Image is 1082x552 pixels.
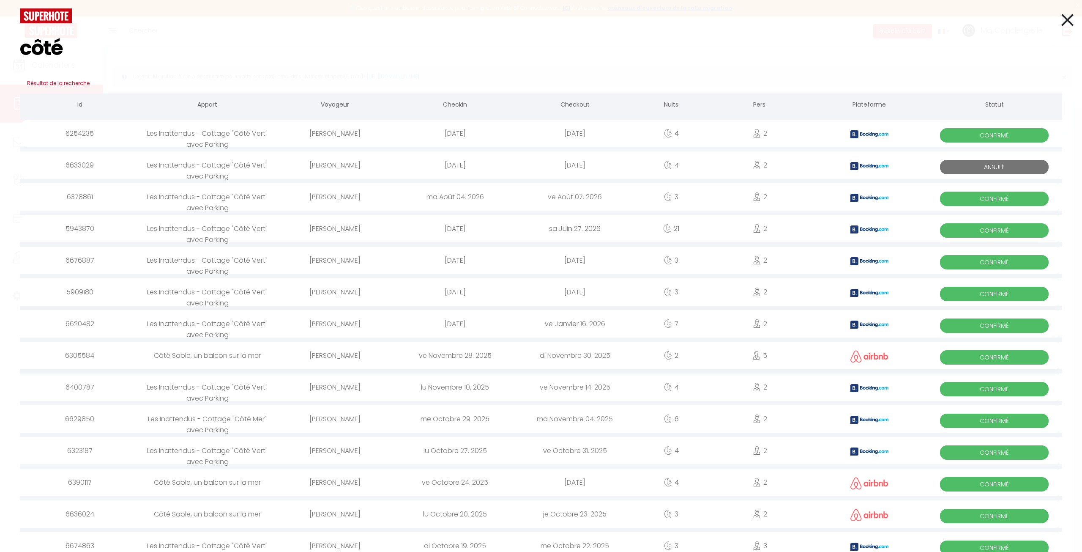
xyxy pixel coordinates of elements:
th: Id [20,93,140,118]
img: airbnb2.png [850,350,888,363]
div: 2 [708,247,812,274]
input: Tapez pour rechercher... [20,23,1062,73]
img: booking2.png [850,162,888,170]
th: Checkin [395,93,515,118]
div: 6378861 [20,183,140,211]
div: 2 [708,500,812,528]
div: Les Inattendus - Cottage "Côté Vert" avec Parking [140,310,276,338]
div: je Octobre 23. 2025 [515,500,635,528]
div: 2 [708,469,812,496]
div: me Octobre 29. 2025 [395,405,515,433]
th: Nuits [635,93,708,118]
div: [DATE] [395,310,515,338]
div: [DATE] [515,120,635,147]
div: lu Octobre 27. 2025 [395,437,515,464]
div: [DATE] [395,247,515,274]
div: [PERSON_NAME] [275,469,395,496]
img: airbnb2.png [850,509,888,521]
div: ve Novembre 28. 2025 [395,342,515,369]
img: booking2.png [850,257,888,265]
div: 3 [635,247,708,274]
div: 21 [635,215,708,242]
div: 3 [635,500,708,528]
span: Confirmé [940,223,1048,238]
div: [PERSON_NAME] [275,247,395,274]
div: 4 [635,373,708,401]
div: ve Octobre 24. 2025 [395,469,515,496]
div: Les Inattendus - Cottage "Côté Vert" avec Parking [140,437,276,464]
div: ve Janvier 16. 2026 [515,310,635,338]
div: [PERSON_NAME] [275,151,395,179]
div: ve Octobre 31. 2025 [515,437,635,464]
div: lu Octobre 20. 2025 [395,500,515,528]
div: Les Inattendus - Cottage "Côté Vert" avec Parking [140,373,276,401]
span: Annulé [940,160,1048,174]
div: 6629850 [20,405,140,433]
div: [DATE] [515,278,635,306]
th: Checkout [515,93,635,118]
span: Confirmé [940,445,1048,460]
div: Les Inattendus - Cottage "Côté Vert" avec Parking [140,278,276,306]
div: [DATE] [515,469,635,496]
div: 6390117 [20,469,140,496]
span: Confirmé [940,350,1048,365]
h3: Résultat de la recherche [20,73,1062,93]
th: Plateforme [812,93,926,118]
img: booking2.png [850,416,888,424]
img: booking2.png [850,543,888,551]
div: [PERSON_NAME] [275,500,395,528]
div: 2 [708,120,812,147]
div: [PERSON_NAME] [275,120,395,147]
div: [DATE] [395,215,515,242]
span: Confirmé [940,287,1048,301]
div: Les Inattendus - Cottage "Côté Vert" avec Parking [140,183,276,211]
div: lu Novembre 10. 2025 [395,373,515,401]
div: [PERSON_NAME] [275,278,395,306]
img: booking2.png [850,225,888,233]
div: 2 [708,373,812,401]
div: 3 [635,183,708,211]
div: 6636024 [20,500,140,528]
div: ma Août 04. 2026 [395,183,515,211]
div: Les Inattendus - Cottage "Côté Vert" avec Parking [140,151,276,179]
div: 2 [708,278,812,306]
div: [PERSON_NAME] [275,342,395,369]
span: Confirmé [940,319,1048,333]
div: [DATE] [515,151,635,179]
div: [PERSON_NAME] [275,215,395,242]
div: 2 [635,342,708,369]
div: ma Novembre 04. 2025 [515,405,635,433]
div: [PERSON_NAME] [275,437,395,464]
div: 2 [708,405,812,433]
div: 6676887 [20,247,140,274]
div: Les Inattendus - Cottage "Côté Vert" avec Parking [140,215,276,242]
div: [DATE] [395,151,515,179]
div: 2 [708,183,812,211]
div: 6620482 [20,310,140,338]
div: Côté Sable, un balcon sur la mer [140,342,276,369]
div: [DATE] [395,120,515,147]
div: [PERSON_NAME] [275,405,395,433]
div: 5943870 [20,215,140,242]
img: logo [20,8,72,23]
div: Côté Sable, un balcon sur la mer [140,469,276,496]
span: Confirmé [940,255,1048,269]
div: di Novembre 30. 2025 [515,342,635,369]
div: 2 [708,215,812,242]
div: 3 [635,278,708,306]
div: [PERSON_NAME] [275,310,395,338]
div: 4 [635,469,708,496]
div: Les Inattendus - Cottage "Côté Mer" avec Parking [140,405,276,433]
img: booking2.png [850,130,888,138]
img: airbnb2.png [850,477,888,489]
div: 6 [635,405,708,433]
th: Pers. [708,93,812,118]
img: booking2.png [850,289,888,297]
span: Confirmé [940,414,1048,428]
img: booking2.png [850,194,888,202]
div: [PERSON_NAME] [275,373,395,401]
div: 7 [635,310,708,338]
th: Statut [926,93,1062,118]
span: Confirmé [940,128,1048,143]
div: Les Inattendus - Cottage "Côté Vert" avec Parking [140,120,276,147]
